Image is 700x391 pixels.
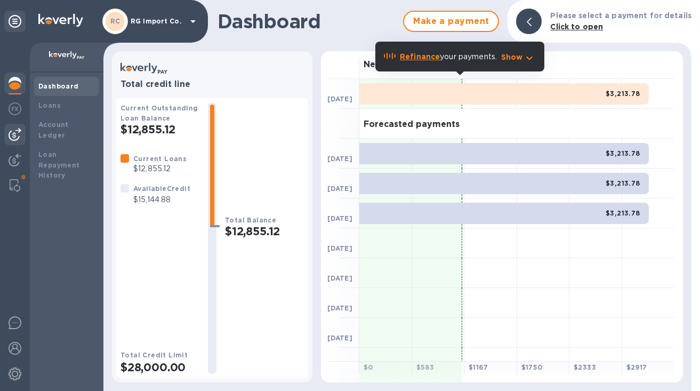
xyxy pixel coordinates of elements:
b: $ 1750 [521,363,543,371]
h3: Next payment [364,60,426,70]
button: Make a payment [403,11,499,32]
b: $ 1167 [469,363,488,371]
b: Click to open [550,22,603,31]
b: [DATE] [327,334,352,342]
button: Show [501,52,536,62]
b: [DATE] [327,95,352,103]
h2: $12,855.12 [120,123,199,136]
p: your payments. [400,51,497,62]
p: $15,144.88 [133,194,190,205]
p: RG Import Co. [131,18,184,25]
b: $3,213.78 [606,209,640,217]
h2: $12,855.12 [225,225,304,238]
b: [DATE] [327,214,352,222]
b: $3,213.78 [606,90,640,98]
b: Current Outstanding Loan Balance [120,104,198,122]
h3: Forecasted payments [364,119,460,130]
b: [DATE] [327,244,352,252]
b: Account Ledger [38,121,69,139]
b: Total Balance [225,216,276,224]
b: [DATE] [327,304,352,312]
img: Foreign exchange [9,102,21,115]
b: Loan Repayment History [38,150,80,180]
b: Total Credit Limit [120,351,188,359]
b: Dashboard [38,82,79,90]
span: Make a payment [413,15,489,28]
b: [DATE] [327,155,352,163]
p: $12,855.12 [133,163,187,174]
img: Logo [38,14,83,27]
b: [DATE] [327,274,352,282]
b: $3,213.78 [606,149,640,157]
b: $3,213.78 [606,179,640,187]
b: Available Credit [133,185,190,193]
h1: Dashboard [218,10,398,33]
p: Show [501,52,523,62]
b: $ 2917 [626,363,647,371]
b: Please select a payment for details [550,11,691,20]
h3: Total credit line [120,79,304,90]
b: Current Loans [133,155,187,163]
h2: $28,000.00 [120,361,199,374]
b: Loans [38,101,61,109]
b: $ 2333 [574,363,596,371]
b: Refinance [400,52,440,61]
div: Unpin categories [4,11,26,32]
b: [DATE] [327,185,352,193]
b: RC [110,17,120,25]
